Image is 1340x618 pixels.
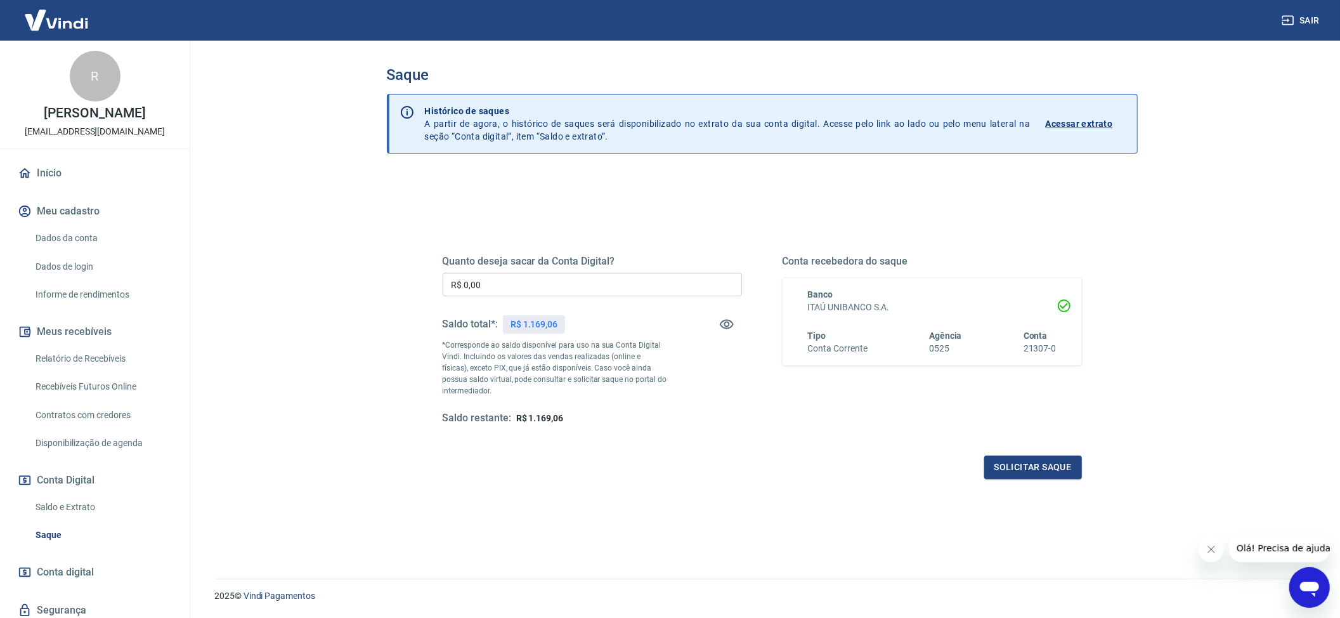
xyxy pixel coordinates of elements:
[214,589,1310,603] p: 2025 ©
[30,494,174,520] a: Saldo e Extrato
[783,255,1082,268] h5: Conta recebedora do saque
[443,412,511,425] h5: Saldo restante:
[984,456,1082,479] button: Solicitar saque
[30,346,174,372] a: Relatório de Recebíveis
[244,591,315,601] a: Vindi Pagamentos
[44,107,145,120] p: [PERSON_NAME]
[30,282,174,308] a: Informe de rendimentos
[511,318,557,331] p: R$ 1.169,06
[30,402,174,428] a: Contratos com credores
[1024,342,1057,355] h6: 21307-0
[1024,331,1048,341] span: Conta
[808,331,826,341] span: Tipo
[387,66,1138,84] h3: Saque
[1229,534,1330,562] iframe: Mensagem da empresa
[37,563,94,581] span: Conta digital
[516,413,563,423] span: R$ 1.169,06
[1199,537,1224,562] iframe: Fechar mensagem
[30,430,174,456] a: Disponibilização de agenda
[425,105,1031,117] p: Histórico de saques
[1289,567,1330,608] iframe: Botão para abrir a janela de mensagens
[1046,105,1127,143] a: Acessar extrato
[929,342,962,355] h6: 0525
[15,1,98,39] img: Vindi
[15,558,174,586] a: Conta digital
[929,331,962,341] span: Agência
[443,318,498,331] h5: Saldo total*:
[15,159,174,187] a: Início
[15,466,174,494] button: Conta Digital
[15,197,174,225] button: Meu cadastro
[1046,117,1113,130] p: Acessar extrato
[443,339,667,397] p: *Corresponde ao saldo disponível para uso na sua Conta Digital Vindi. Incluindo os valores das ve...
[15,318,174,346] button: Meus recebíveis
[8,9,107,19] span: Olá! Precisa de ajuda?
[30,374,174,400] a: Recebíveis Futuros Online
[25,125,165,138] p: [EMAIL_ADDRESS][DOMAIN_NAME]
[70,51,120,102] div: R
[1279,9,1325,32] button: Sair
[425,105,1031,143] p: A partir de agora, o histórico de saques será disponibilizado no extrato da sua conta digital. Ac...
[30,225,174,251] a: Dados da conta
[30,254,174,280] a: Dados de login
[808,301,1057,314] h6: ITAÚ UNIBANCO S.A.
[808,342,868,355] h6: Conta Corrente
[443,255,742,268] h5: Quanto deseja sacar da Conta Digital?
[30,522,174,548] a: Saque
[808,289,833,299] span: Banco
